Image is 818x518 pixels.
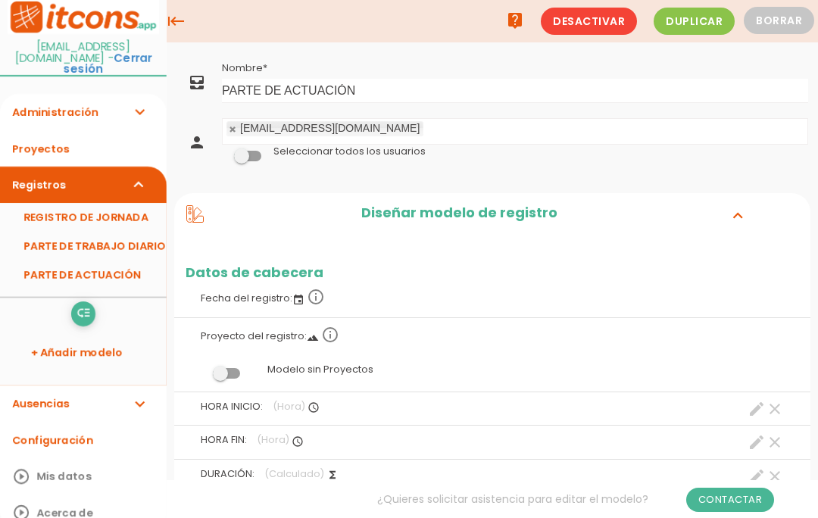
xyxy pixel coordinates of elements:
[748,467,766,485] a: create
[186,318,799,351] label: Proyecto del registro:
[500,5,530,36] a: live_help
[686,488,775,512] a: Contactar
[240,123,420,133] div: [EMAIL_ADDRESS][DOMAIN_NAME]
[506,5,524,36] i: live_help
[71,301,95,326] a: low_priority
[326,469,339,481] i: functions
[726,205,750,225] i: expand_more
[12,458,30,495] i: play_circle_outline
[257,433,289,446] span: (Hora)
[8,334,159,370] a: + Añadir modelo
[744,7,814,34] button: Borrar
[307,332,319,344] i: landscape
[308,401,320,413] i: access_time
[76,301,90,326] i: low_priority
[766,467,784,485] a: clear
[307,288,325,306] i: info_outline
[186,280,799,314] label: Fecha del registro:
[766,400,784,418] a: clear
[222,61,267,75] label: Nombre
[188,133,206,151] i: person
[64,51,152,77] a: Cerrar sesión
[130,385,148,422] i: expand_more
[188,73,206,92] i: all_inbox
[201,400,263,413] span: HORA INICIO:
[766,433,784,451] a: clear
[130,167,148,203] i: expand_more
[204,205,714,225] h2: Diseñar modelo de registro
[321,326,339,344] i: info_outline
[264,467,324,480] span: (Calculado)
[292,435,304,448] i: access_time
[273,400,305,413] span: (Hora)
[201,467,254,480] span: DURACIÓN:
[654,8,735,35] span: Duplicar
[186,355,799,384] label: Modelo sin Proyectos
[748,400,766,418] a: create
[174,265,810,280] h2: Datos de cabecera
[292,294,304,306] i: event
[201,433,247,446] span: HORA FIN:
[748,433,766,451] a: create
[130,94,148,130] i: expand_more
[541,8,637,35] span: Desactivar
[273,145,426,158] label: Seleccionar todos los usuarios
